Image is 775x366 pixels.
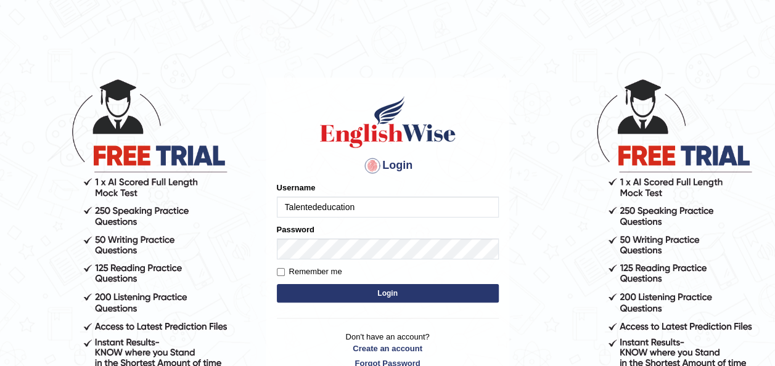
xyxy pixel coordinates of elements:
label: Password [277,224,314,235]
input: Remember me [277,268,285,276]
label: Remember me [277,266,342,278]
img: Logo of English Wise sign in for intelligent practice with AI [318,94,458,150]
button: Login [277,284,499,303]
a: Create an account [277,343,499,354]
h4: Login [277,156,499,176]
label: Username [277,182,316,193]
